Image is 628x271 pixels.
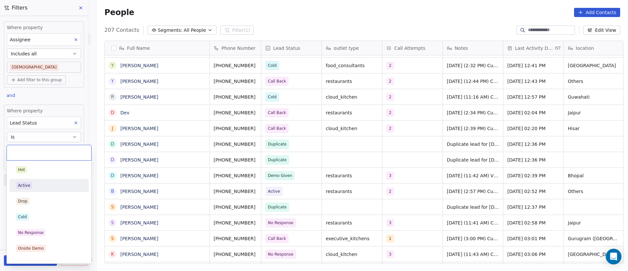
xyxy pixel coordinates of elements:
div: Onsite Demo [18,245,44,251]
div: Active [18,183,30,188]
div: No Response [18,230,44,236]
div: Cold [18,214,27,220]
div: Drop [18,198,27,204]
div: Hot [18,167,25,173]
